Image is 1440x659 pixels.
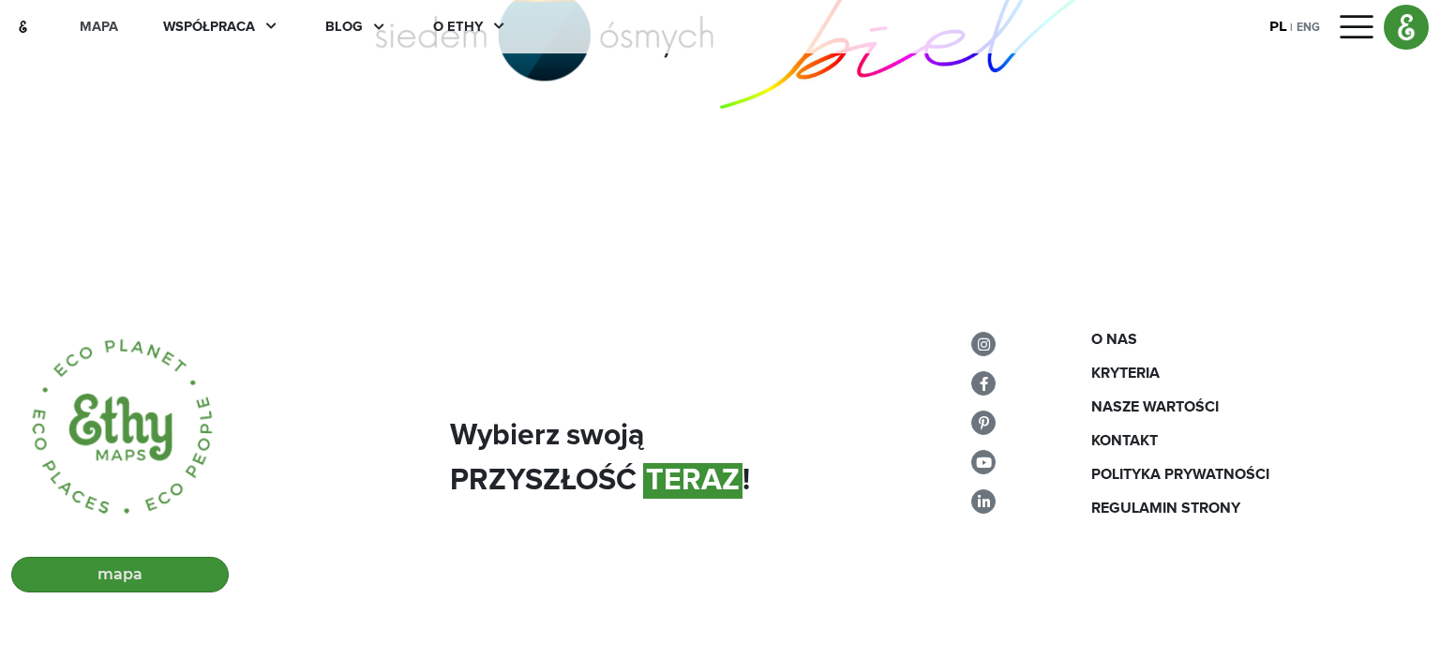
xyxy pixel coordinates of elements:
[1091,429,1429,452] div: Kontakt
[1297,16,1320,37] div: ENG
[1091,362,1429,384] div: kryteria
[11,324,229,542] img: logo3.png
[742,466,750,496] span: !
[450,466,637,496] span: PRZYSZŁOŚĆ
[433,17,483,37] div: O ethy
[560,421,566,451] span: |
[1091,463,1429,486] div: Polityka prywatności
[1091,497,1429,519] div: Regulamin strony
[450,421,560,451] span: Wybierz
[643,463,742,499] span: TERAZ
[11,557,229,592] button: mapa
[11,15,35,38] img: ethy-logo
[1385,6,1428,49] img: ethy logo
[1091,396,1429,418] div: Nasze wartości
[1091,328,1429,351] div: O nas
[637,466,643,496] span: |
[80,17,118,37] div: mapa
[325,17,363,37] div: blog
[1269,17,1286,37] div: PL
[163,17,255,37] div: współpraca
[1286,20,1297,37] div: |
[566,421,644,451] span: swoją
